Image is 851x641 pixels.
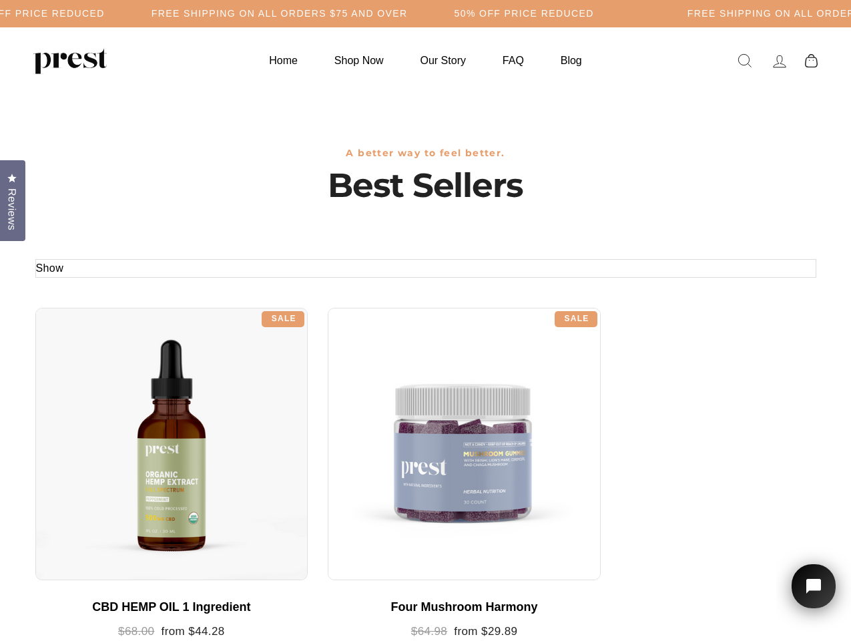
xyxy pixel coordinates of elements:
[776,548,851,641] iframe: Tidio Chat
[152,8,408,19] h5: Free Shipping on all orders $75 and over
[252,47,314,73] a: Home
[341,600,587,615] div: Four Mushroom Harmony
[411,625,447,638] span: $64.98
[262,311,304,327] div: Sale
[341,625,587,639] div: from $29.89
[455,8,594,19] h5: 50% OFF PRICE REDUCED
[35,166,816,206] h1: Best Sellers
[49,600,295,615] div: CBD HEMP OIL 1 Ingredient
[36,260,64,277] button: Show
[486,47,541,73] a: FAQ
[35,148,816,159] h3: A better way to feel better.
[33,47,107,74] img: PREST ORGANICS
[49,625,295,639] div: from $44.28
[404,47,483,73] a: Our Story
[318,47,400,73] a: Shop Now
[544,47,599,73] a: Blog
[555,311,597,327] div: Sale
[3,188,21,230] span: Reviews
[118,625,154,638] span: $68.00
[252,47,598,73] ul: Primary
